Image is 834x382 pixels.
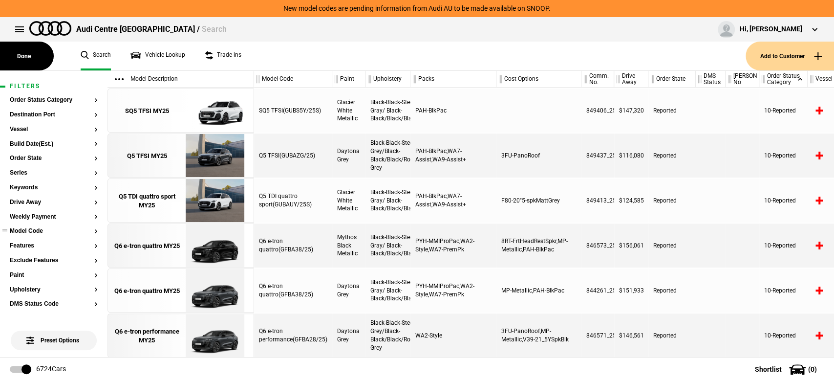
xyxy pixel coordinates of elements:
div: Q6 e-tron performance(GFBA28/25) [254,314,332,358]
div: 849437_25 [581,134,614,178]
span: Shortlist [755,366,782,373]
div: 846573_25 [581,224,614,268]
section: Build Date(Est.) [10,141,98,156]
section: Order Status Category [10,97,98,112]
img: audi.png [29,21,71,36]
div: 10-Reported [759,224,808,268]
a: Q6 e-tron quattro MY25 [113,224,181,268]
div: Reported [648,134,696,178]
div: $156,061 [614,224,648,268]
div: $151,933 [614,269,648,313]
div: Reported [648,89,696,133]
div: Black-Black-Steel Gray/ Black-Black/Black/Black [365,269,410,313]
div: Reported [648,224,696,268]
div: Reported [648,179,696,223]
div: Packs [410,71,496,88]
section: Series [10,170,98,184]
section: Destination Port [10,112,98,126]
section: Order State [10,155,98,170]
div: SQ5 TFSI(GUBS5Y/25S) [254,89,332,133]
div: 10-Reported [759,179,808,223]
div: Upholstery [365,71,410,88]
div: Audi Centre [GEOGRAPHIC_DATA] / [76,24,227,35]
button: DMS Status Code [10,301,98,308]
section: Keywords [10,184,98,199]
button: Keywords [10,184,98,191]
div: 10-Reported [759,314,808,358]
div: Black-Black-Steel Grey/Black-Black/Black/Rock Grey [365,314,410,358]
div: PAH-BlkPac,WA7-Assist,WA9-Assist+ [410,134,496,178]
img: Audi_GFBA28_25_FW_6Y6Y_3FU_WA2_V39_PAH_PY2_(Nadin:_3FU_C05_PAH_PY2_SN8_V39_WA2)_ext.png [181,314,249,358]
div: Paint [332,71,365,88]
a: Search [81,42,111,70]
div: Cost Options [496,71,581,88]
img: Audi_GFBA38_25_GX_0E0E_WA7_WA2_PAH_8RT_PYH_V39_VW5_(Nadin:_8RT_C04_PAH_PYH_SN8_V39_VW5_WA2_WA7)_e... [181,224,249,268]
h1: Filters [10,83,98,90]
div: 10-Reported [759,134,808,178]
div: Daytona Grey [332,134,365,178]
div: Q5 TDI quattro sport(GUBAUY/25S) [254,179,332,223]
div: Model Description [107,71,254,88]
a: Q6 e-tron performance MY25 [113,314,181,358]
span: ( 0 ) [808,366,817,373]
section: Vessel [10,126,98,141]
div: Q5 TFSI(GUBAZG/25) [254,134,332,178]
button: Destination Port [10,112,98,118]
button: Paint [10,272,98,279]
div: Q6 e-tron quattro(GFBA38/25) [254,269,332,313]
a: SQ5 TFSI MY25 [113,89,181,133]
div: [PERSON_NAME] No [726,71,759,88]
div: 3FU-PanoRoof [496,134,581,178]
span: Search [202,24,227,34]
button: Weekly Payment [10,214,98,221]
img: Audi_GUBAZG_25_FW_6Y6Y_3FU_WA9_PAH_WA7_6FJ_PYH_F80_H65_(Nadin:_3FU_6FJ_C56_F80_H65_PAH_PYH_S9S_WA... [181,134,249,178]
button: Add to Customer [746,42,834,70]
div: Model Code [254,71,332,88]
div: Glacier White Metallic [332,179,365,223]
div: 849413_25 [581,179,614,223]
div: $116,080 [614,134,648,178]
a: Q6 e-tron quattro MY25 [113,269,181,313]
div: Reported [648,314,696,358]
div: F80-20"5-spkMattGrey [496,179,581,223]
div: Comm. No. [581,71,614,88]
div: PYH-MMIProPac,WA2-Style,WA7-PremPk [410,269,496,313]
a: Q5 TFSI MY25 [113,134,181,178]
span: Preset Options [28,325,79,344]
div: 849406_25 [581,89,614,133]
div: Q5 TDI quattro sport MY25 [113,192,181,210]
div: Black-Black-Steel Gray/ Black-Black/Black/Black [365,179,410,223]
button: Upholstery [10,287,98,293]
section: Features [10,243,98,257]
div: DMS Status [696,71,725,88]
div: Reported [648,269,696,313]
div: Black-Black-Steel Grey/Black-Black/Black/Rock Grey [365,134,410,178]
button: Vessel [10,126,98,133]
button: Model Code [10,228,98,235]
div: PYH-MMIProPac,WA2-Style,WA7-PremPk [410,224,496,268]
div: Drive Away [614,71,648,88]
div: $124,585 [614,179,648,223]
section: Exclude Features [10,257,98,272]
button: Drive Away [10,199,98,206]
div: 844261_25 [581,269,614,313]
section: Upholstery [10,287,98,301]
img: Audi_GUBAUY_25S_GX_2Y2Y_WA9_PAH_WA7_5MB_6FJ_WXC_PWL_PYH_F80_H65_(Nadin:_5MB_6FJ_C56_F80_H65_PAH_P... [181,179,249,223]
div: 8RT-FrtHeadRestSpkr,MP-Metallic,PAH-BlkPac [496,224,581,268]
div: Q6 e-tron quattro(GFBA38/25) [254,224,332,268]
div: Order Status Category [759,71,807,88]
img: Audi_GFBA38_25_GX_6Y6Y_WA7_WA2_PAH_PYH_V39_QE2_VW5_(Nadin:_C03_PAH_PYH_QE2_SN8_V39_VW5_WA2_WA7)_e... [181,269,249,313]
div: 3FU-PanoRoof,MP-Metallic,V39-21_5YSpkBlk [496,314,581,358]
button: Order State [10,155,98,162]
button: Order Status Category [10,97,98,104]
section: Drive Away [10,199,98,214]
div: Q6 e-tron performance MY25 [113,327,181,345]
div: Q6 e-tron quattro MY25 [114,242,180,250]
button: Build Date(Est.) [10,141,98,148]
a: Q5 TDI quattro sport MY25 [113,179,181,223]
div: $146,561 [614,314,648,358]
div: Glacier White Metallic [332,89,365,133]
section: Weekly Payment [10,214,98,228]
button: Exclude Features [10,257,98,264]
div: $147,320 [614,89,648,133]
